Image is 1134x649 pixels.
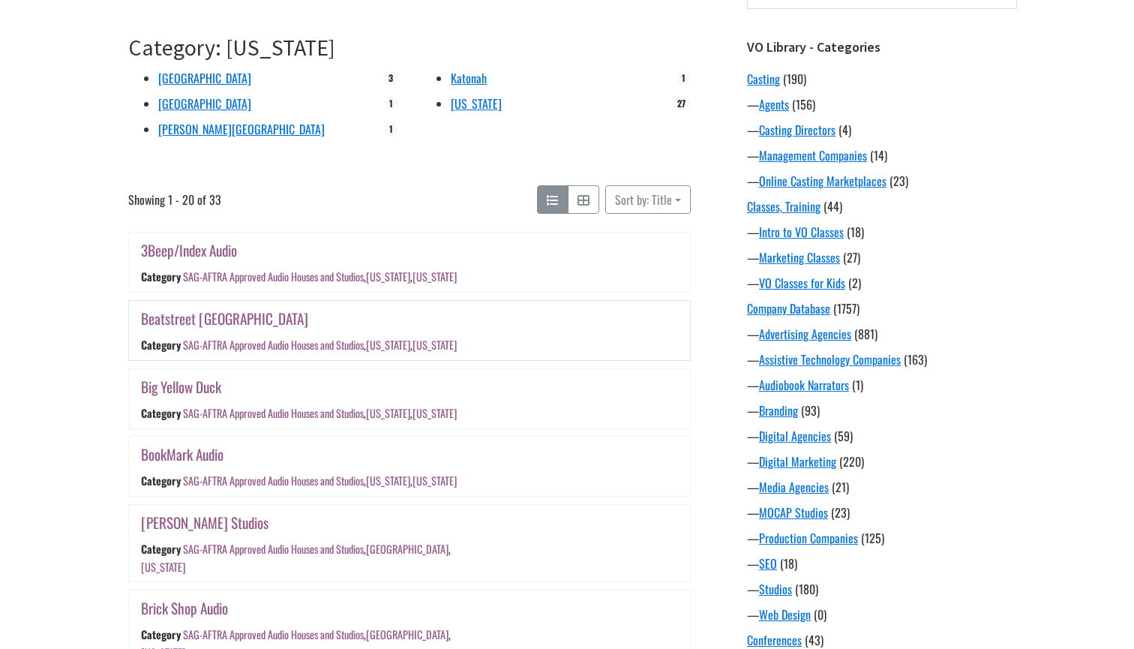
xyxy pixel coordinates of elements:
span: (93) [801,401,820,419]
a: [GEOGRAPHIC_DATA] [158,95,251,113]
a: [US_STATE] [366,269,410,285]
a: Online Casting Marketplaces [759,172,886,190]
div: , , [183,269,457,285]
a: Management Companies [759,146,867,164]
div: — [747,580,1017,598]
a: [GEOGRAPHIC_DATA] [158,69,251,87]
a: SAG-AFTRA Approved Audio Houses and Studios [183,269,364,285]
span: (163) [904,350,927,368]
div: — [747,274,1017,292]
a: SAG-AFTRA Approved Audio Houses and Studios [183,473,364,488]
a: Brick Shop Audio [141,597,228,619]
a: Beatstreet [GEOGRAPHIC_DATA] [141,308,308,329]
div: — [747,325,1017,343]
a: Big Yellow Duck [141,376,221,398]
div: — [747,427,1017,445]
span: (1757) [833,299,859,317]
span: (881) [854,325,877,343]
div: — [747,172,1017,190]
a: [US_STATE] [412,269,457,285]
div: — [747,95,1017,113]
span: (220) [839,452,864,470]
a: SEO [759,554,777,572]
span: 3 [383,71,398,85]
a: Advertising Agencies [759,325,851,343]
a: 3Beep/Index Audio [141,239,237,261]
a: Agents [759,95,789,113]
a: SAG-AFTRA Approved Audio Houses and Studios [183,626,364,642]
div: Category [141,405,181,421]
div: — [747,401,1017,419]
a: [US_STATE] [366,405,410,421]
span: (43) [805,631,823,649]
a: SAG-AFTRA Approved Audio Houses and Studios [183,541,364,557]
div: , , [183,405,457,421]
div: , , [141,541,451,574]
a: [US_STATE] [366,473,410,488]
span: (23) [831,503,850,521]
span: (23) [889,172,908,190]
div: — [747,605,1017,623]
a: Assistive Technology Companies [759,350,901,368]
span: (27) [843,248,860,266]
div: — [747,248,1017,266]
span: (21) [832,478,849,496]
a: [US_STATE] [141,558,185,574]
a: Studios [759,580,792,598]
a: Conferences [747,631,802,649]
a: Digital Marketing [759,452,836,470]
div: — [747,146,1017,164]
button: Sort by: Title [605,185,691,214]
div: , , [183,337,457,353]
span: 1 [384,97,398,110]
a: BookMark Audio [141,443,223,465]
span: Showing 1 - 20 of 33 [128,185,221,214]
a: SAG-AFTRA Approved Audio Houses and Studios [183,337,364,353]
div: — [747,529,1017,547]
a: Media Agencies [759,478,829,496]
div: — [747,121,1017,139]
a: VO Classes for Kids [759,274,845,292]
a: Production Companies [759,529,858,547]
span: 1 [384,122,398,136]
div: , , [183,473,457,488]
a: [GEOGRAPHIC_DATA] [366,626,448,642]
span: (44) [823,197,842,215]
div: — [747,376,1017,394]
div: Category [141,541,181,557]
a: Branding [759,401,798,419]
span: (14) [870,146,887,164]
a: Audiobook Narrators [759,376,849,394]
div: Category [141,269,181,285]
a: [US_STATE] [412,473,457,488]
a: [PERSON_NAME][GEOGRAPHIC_DATA] [158,120,325,138]
div: Category [141,337,181,353]
div: — [747,503,1017,521]
span: (180) [795,580,818,598]
div: — [747,223,1017,241]
div: Category [141,626,181,642]
span: (2) [848,274,861,292]
div: — [747,350,1017,368]
span: (190) [783,70,806,88]
div: — [747,478,1017,496]
a: Casting [747,70,780,88]
a: [US_STATE] [451,95,502,113]
span: (18) [780,554,797,572]
a: Katonah [451,69,487,87]
a: Category: [US_STATE] [128,33,335,62]
a: [US_STATE] [366,337,410,353]
a: [PERSON_NAME] Studios [141,512,268,533]
div: Category [141,473,181,488]
h3: VO Library - Categories [747,39,1017,56]
a: Casting Directors [759,121,835,139]
div: — [747,452,1017,470]
span: (0) [814,605,826,623]
a: [US_STATE] [412,405,457,421]
a: [US_STATE] [412,337,457,353]
a: Marketing Classes [759,248,840,266]
span: (18) [847,223,864,241]
a: Web Design [759,605,811,623]
span: (125) [861,529,884,547]
a: SAG-AFTRA Approved Audio Houses and Studios [183,405,364,421]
